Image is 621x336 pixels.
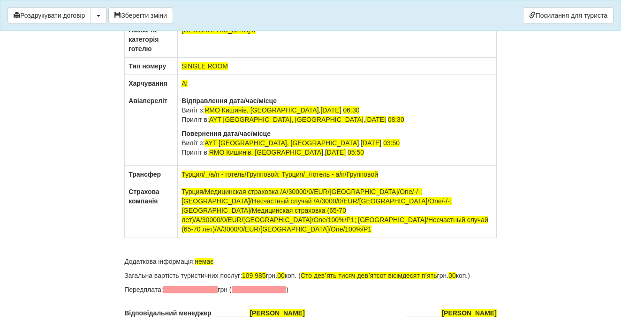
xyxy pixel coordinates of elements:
span: RMO Кишинів, [GEOGRAPHIC_DATA] [209,149,323,156]
span: [PERSON_NAME] [441,309,496,317]
span: Турция/Медицинская страховка /A/30000/0/EUR/[GEOGRAPHIC_DATA]/One/-/-; [GEOGRAPHIC_DATA]/Несчастн... [182,188,488,233]
th: Страхова компанія [125,183,178,238]
span: Відповідальний менеджер __________ [124,308,305,318]
span: 00 [277,272,285,279]
span: 03:50 [383,139,400,147]
span: 109 985 [242,272,266,279]
a: Посилання для туриста [523,7,613,23]
th: Авіапереліт [125,92,178,166]
th: Харчування [125,75,178,92]
span: 05:50 [348,149,364,156]
span: Сто девʼять тисяч девʼятсот вісімдесят пʼять [301,272,437,279]
span: [DATE] [365,116,386,123]
span: немає [195,258,213,265]
span: 00 [448,272,456,279]
b: Відправлення дата/час/місце [182,97,277,105]
span: 06:30 [343,106,359,114]
span: AI [182,80,188,87]
span: AYT [GEOGRAPHIC_DATA], [GEOGRAPHIC_DATA] [209,116,364,123]
th: Трансфер [125,166,178,183]
span: AYT [GEOGRAPHIC_DATA], [GEOGRAPHIC_DATA] [204,139,359,147]
span: 08:30 [388,116,404,123]
span: SINGLE ROOM [182,62,228,70]
span: [PERSON_NAME] [250,309,304,317]
p: Загальна вартість туристичних послуг: грн. коп. ( грн. коп.) [124,271,497,280]
span: RMO Кишинів, [GEOGRAPHIC_DATA] [204,106,318,114]
span: [DATE] [361,139,381,147]
span: __________ [405,308,497,318]
span: Турция/_/а/п - готель/Групповой; Турция/_/готель - а/п/Групповой [182,171,378,178]
p: Передплата: грн ( ) [124,285,497,294]
span: [DATE] [320,106,341,114]
b: Повернення дата/час/місце [182,130,271,137]
button: Зберегти зміни [108,7,173,23]
p: Виліт з: , Приліт в: , [182,129,492,157]
th: Тип номеру [125,58,178,75]
th: Назва та категорія готелю [125,22,178,58]
span: [DATE] [325,149,346,156]
p: Виліт з: , Приліт в: , [182,96,492,124]
button: Роздрукувати договір [8,7,91,23]
p: Додаткова інформація: [124,257,497,266]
